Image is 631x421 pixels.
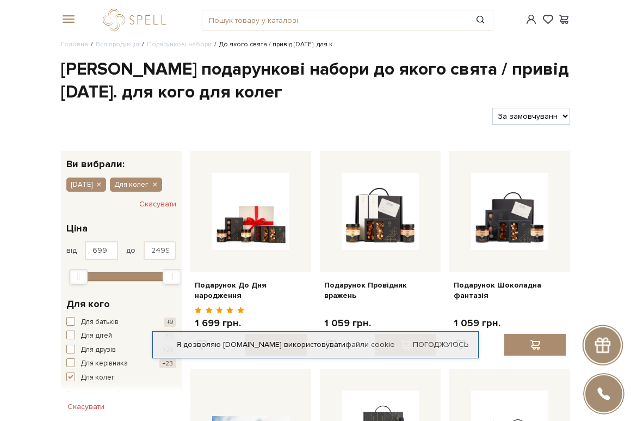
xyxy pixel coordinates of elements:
[66,297,110,312] span: Для кого
[114,180,149,190] span: Для колег
[71,180,92,190] span: [DATE]
[159,359,176,368] span: +23
[468,10,493,30] button: Пошук товару у каталозі
[212,40,336,50] li: До якого свята / привід [DATE]. для к..
[324,317,371,330] p: 1 059 грн.
[61,151,182,169] div: Ви вибрали:
[66,221,88,236] span: Ціна
[66,389,127,398] span: Показати ще 8
[81,317,119,328] span: Для батьків
[195,317,244,330] p: 1 699 грн.
[66,178,106,192] button: [DATE]
[454,280,566,300] a: Подарунок Шоколадна фантазія
[126,246,135,255] span: до
[66,246,77,255] span: від
[153,340,478,350] div: Я дозволяю [DOMAIN_NAME] використовувати
[103,9,171,31] a: logo
[66,345,176,356] button: Для друзів +26
[81,331,112,341] span: Для дітей
[81,345,116,356] span: Для друзів
[66,331,176,341] button: Для дітей +3
[139,196,176,213] button: Скасувати
[61,40,88,48] a: Головна
[147,40,212,48] a: Подарункові набори
[61,398,111,416] button: Скасувати
[413,340,468,350] a: Погоджуюсь
[164,318,176,327] span: +9
[66,358,176,369] button: Для керівника +23
[96,40,139,48] a: Вся продукція
[202,10,468,30] input: Пошук товару у каталозі
[195,280,307,300] a: Подарунок До Дня народження
[345,340,395,349] a: файли cookie
[69,269,88,284] div: Min
[454,317,500,330] p: 1 059 грн.
[81,373,115,383] span: Для колег
[110,178,162,192] button: Для колег
[144,241,177,260] input: Ціна
[163,269,181,284] div: Max
[324,280,436,300] a: Подарунок Провідник вражень
[81,358,128,369] span: Для керівника
[61,58,570,103] h1: [PERSON_NAME] подарункові набори до якого свята / привід [DATE]. для кого для колег
[66,317,176,328] button: Для батьків +9
[66,373,176,383] button: Для колег
[85,241,118,260] input: Ціна
[66,388,127,399] button: Показати ще 8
